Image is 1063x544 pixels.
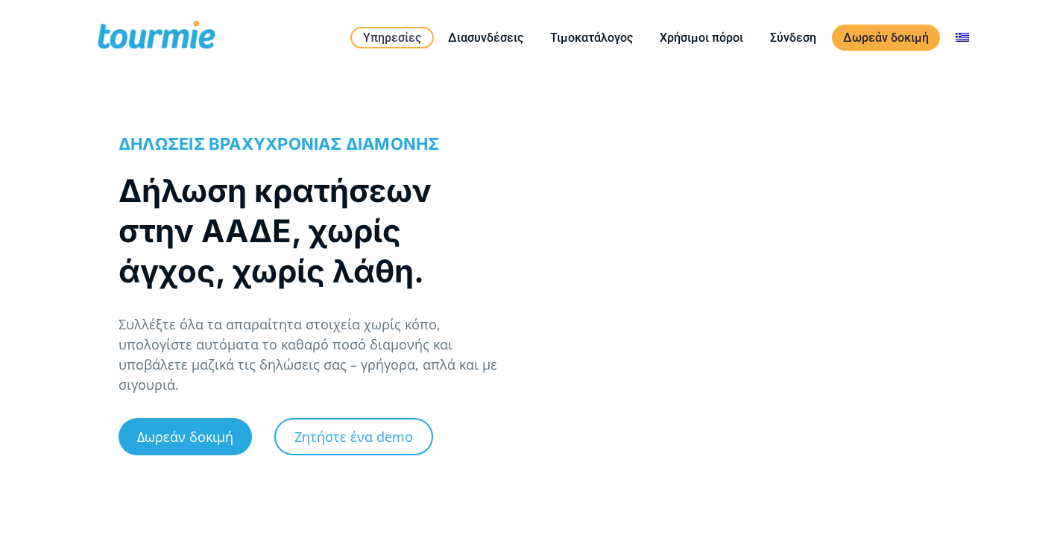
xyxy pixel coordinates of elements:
p: Συλλέξτε όλα τα απαραίτητα στοιχεία χωρίς κόπο, υπολογίστε αυτόματα το καθαρό ποσό διαμονής και υ... [119,314,516,395]
a: Χρήσιμοι πόροι [649,28,754,47]
a: Υπηρεσίες [350,27,434,48]
a: Σύνδεση [759,28,827,47]
h1: Δήλωση κρατήσεων στην ΑΑΔΕ, χωρίς άγχος, χωρίς λάθη. [119,171,501,291]
a: Διασυνδέσεις [437,28,534,47]
a: Δωρεάν δοκιμή [119,418,252,455]
span: ΔΗΛΩΣΕΙΣ ΒΡΑΧΥΧΡΟΝΙΑΣ ΔΙΑΜΟΝΗΣ [119,134,440,154]
a: Ζητήστε ένα demo [274,418,433,455]
a: Δωρεάν δοκιμή [832,25,940,51]
a: Τιμοκατάλογος [539,28,644,47]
